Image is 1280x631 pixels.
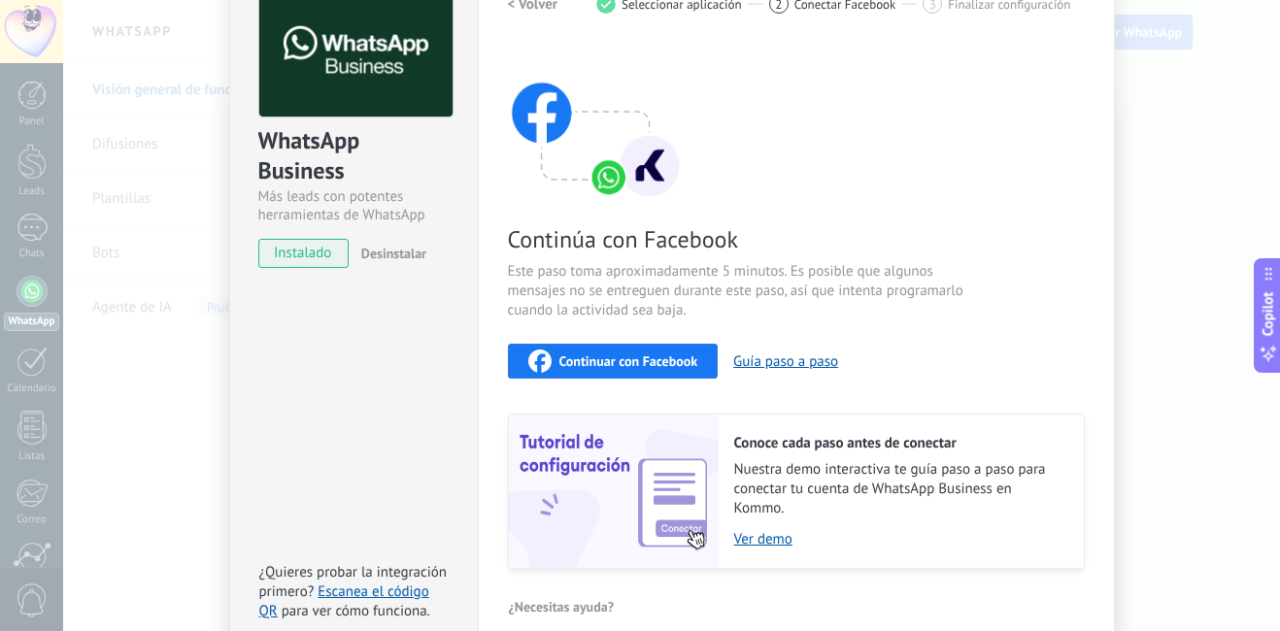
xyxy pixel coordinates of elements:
[361,245,426,262] span: Desinstalar
[1259,292,1278,337] span: Copilot
[282,602,430,620] span: para ver cómo funciona.
[509,600,615,614] span: ¿Necesitas ayuda?
[354,239,426,268] button: Desinstalar
[734,460,1064,518] span: Nuestra demo interactiva te guía paso a paso para conectar tu cuenta de WhatsApp Business en Kommo.
[258,187,450,224] div: Más leads con potentes herramientas de WhatsApp
[508,344,719,379] button: Continuar con Facebook
[733,352,838,371] button: Guía paso a paso
[259,239,348,268] span: instalado
[259,582,429,620] a: Escanea el código QR
[734,530,1064,548] a: Ver demo
[734,434,1064,452] h2: Conoce cada paso antes de conectar
[508,592,616,621] button: ¿Necesitas ayuda?
[508,262,970,320] span: Este paso toma aproximadamente 5 minutos. Es posible que algunos mensajes no se entreguen durante...
[559,354,698,368] span: Continuar con Facebook
[508,224,970,254] span: Continúa con Facebook
[259,563,448,601] span: ¿Quieres probar la integración primero?
[508,45,683,200] img: connect with facebook
[258,125,450,187] div: WhatsApp Business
